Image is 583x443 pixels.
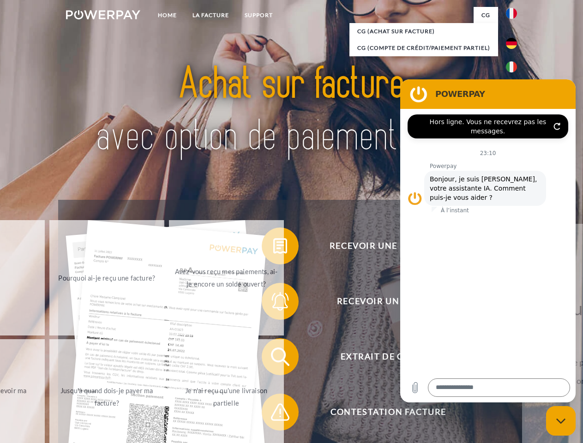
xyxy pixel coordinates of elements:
div: Je n'ai reçu qu'une livraison partielle [174,384,278,409]
button: Contestation Facture [262,394,502,431]
span: Contestation Facture [275,394,501,431]
span: Extrait de compte [275,338,501,375]
a: CG (achat sur facture) [349,23,498,40]
iframe: Bouton de lancement de la fenêtre de messagerie, conversation en cours [546,406,576,436]
a: CG [474,7,498,24]
a: LA FACTURE [185,7,237,24]
img: title-powerpay_fr.svg [88,44,495,177]
img: it [506,61,517,72]
a: Support [237,7,281,24]
img: de [506,38,517,49]
img: logo-powerpay-white.svg [66,10,140,19]
button: Extrait de compte [262,338,502,375]
a: CG (Compte de crédit/paiement partiel) [349,40,498,56]
div: Pourquoi ai-je reçu une facture? [55,271,159,284]
img: fr [506,8,517,19]
div: Avez-vous reçu mes paiements, ai-je encore un solde ouvert? [174,265,278,290]
a: Avez-vous reçu mes paiements, ai-je encore un solde ouvert? [169,220,284,335]
iframe: Fenêtre de messagerie [400,79,576,402]
div: Jusqu'à quand dois-je payer ma facture? [55,384,159,409]
a: Home [150,7,185,24]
